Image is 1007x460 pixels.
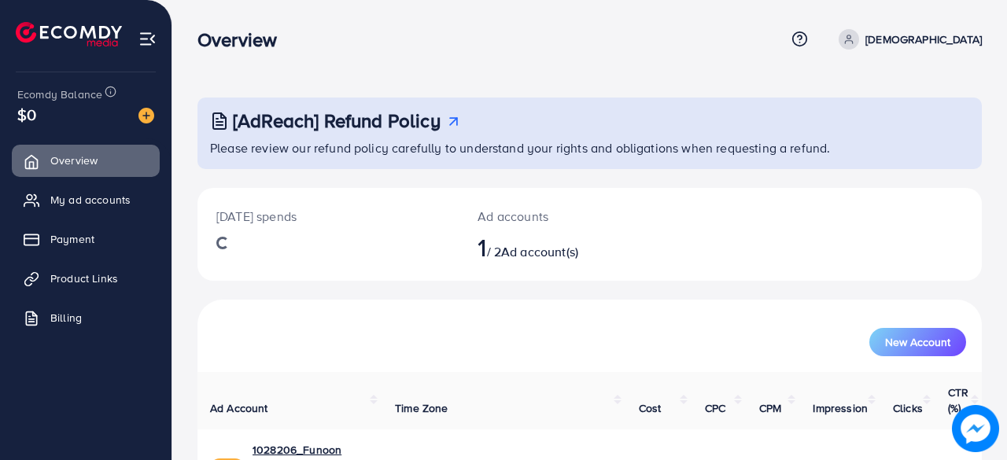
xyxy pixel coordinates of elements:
span: Billing [50,310,82,326]
a: Overview [12,145,160,176]
a: Payment [12,223,160,255]
span: Payment [50,231,94,247]
button: New Account [869,328,966,356]
h3: Overview [197,28,290,51]
span: Overview [50,153,98,168]
p: [DATE] spends [216,207,440,226]
p: Please review our refund policy carefully to understand your rights and obligations when requesti... [210,138,972,157]
p: [DEMOGRAPHIC_DATA] [865,30,982,49]
h2: / 2 [478,232,636,262]
img: image [138,108,154,123]
span: Ad Account [210,400,268,416]
p: Ad accounts [478,207,636,226]
span: CPM [759,400,781,416]
img: image [953,406,999,452]
span: CPC [705,400,725,416]
img: menu [138,30,157,48]
a: [DEMOGRAPHIC_DATA] [832,29,982,50]
span: Product Links [50,270,118,286]
span: 1 [478,229,486,265]
span: Clicks [893,400,923,416]
span: $0 [17,103,36,126]
span: Ecomdy Balance [17,86,102,102]
span: Ad account(s) [501,243,578,260]
span: My ad accounts [50,192,131,208]
img: logo [16,22,122,46]
span: Cost [639,400,662,416]
a: Billing [12,302,160,333]
a: Product Links [12,263,160,294]
span: CTR (%) [948,385,968,416]
span: New Account [885,337,950,348]
a: My ad accounts [12,184,160,215]
h3: [AdReach] Refund Policy [233,109,441,132]
span: Time Zone [395,400,448,416]
span: Impression [813,400,868,416]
